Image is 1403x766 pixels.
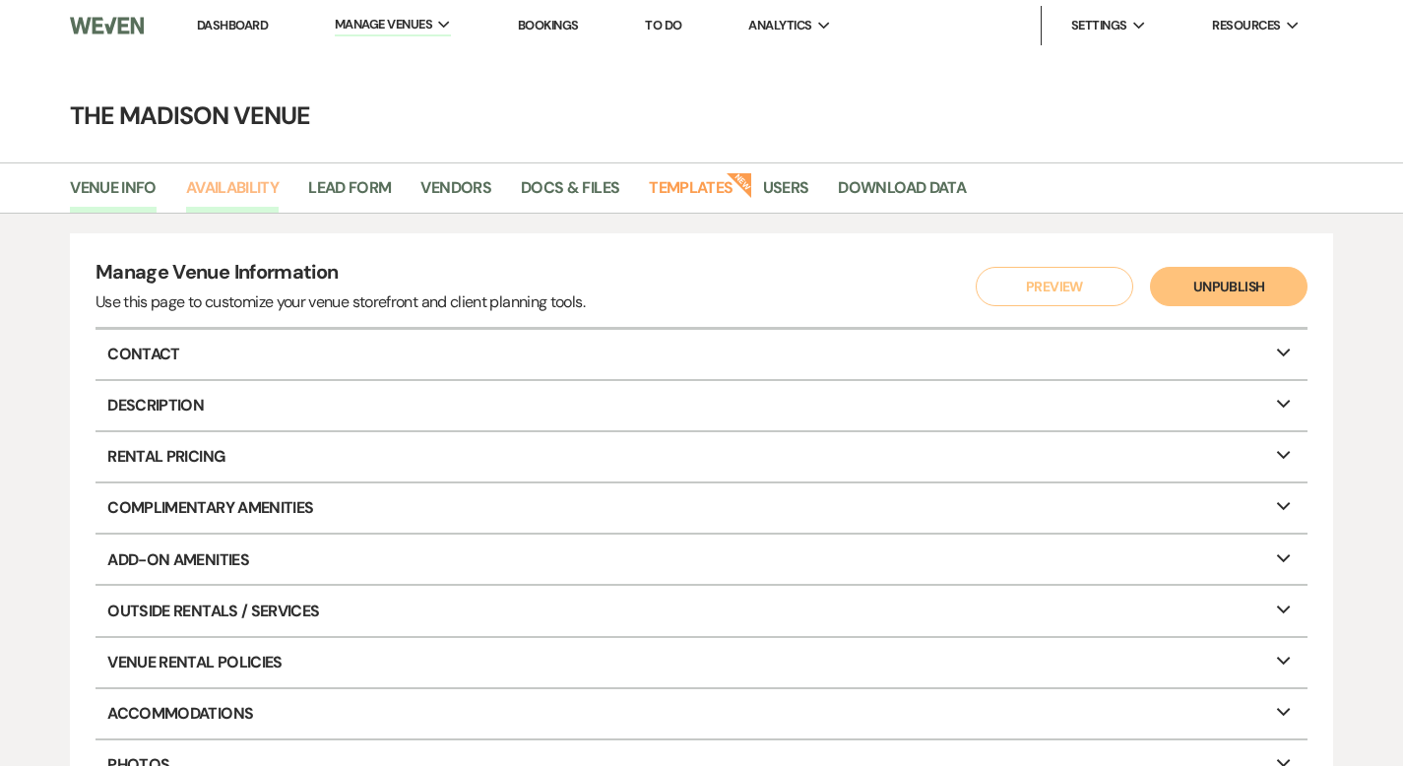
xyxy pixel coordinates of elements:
[645,17,681,33] a: To Do
[96,689,1307,738] p: Accommodations
[96,638,1307,687] p: Venue Rental Policies
[96,586,1307,635] p: Outside Rentals / Services
[96,381,1307,430] p: Description
[197,17,268,33] a: Dashboard
[763,175,809,213] a: Users
[420,175,491,213] a: Vendors
[976,267,1133,306] button: Preview
[726,170,753,198] strong: New
[748,16,811,35] span: Analytics
[971,267,1128,306] a: Preview
[1071,16,1127,35] span: Settings
[649,175,733,213] a: Templates
[335,15,432,34] span: Manage Venues
[96,432,1307,481] p: Rental Pricing
[838,175,966,213] a: Download Data
[96,290,585,314] div: Use this page to customize your venue storefront and client planning tools.
[521,175,619,213] a: Docs & Files
[1212,16,1280,35] span: Resources
[70,5,144,46] img: Weven Logo
[96,258,585,290] h4: Manage Venue Information
[70,175,157,213] a: Venue Info
[308,175,391,213] a: Lead Form
[518,17,579,33] a: Bookings
[186,175,279,213] a: Availability
[96,535,1307,584] p: Add-On Amenities
[96,330,1307,379] p: Contact
[96,483,1307,533] p: Complimentary Amenities
[1150,267,1307,306] button: Unpublish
